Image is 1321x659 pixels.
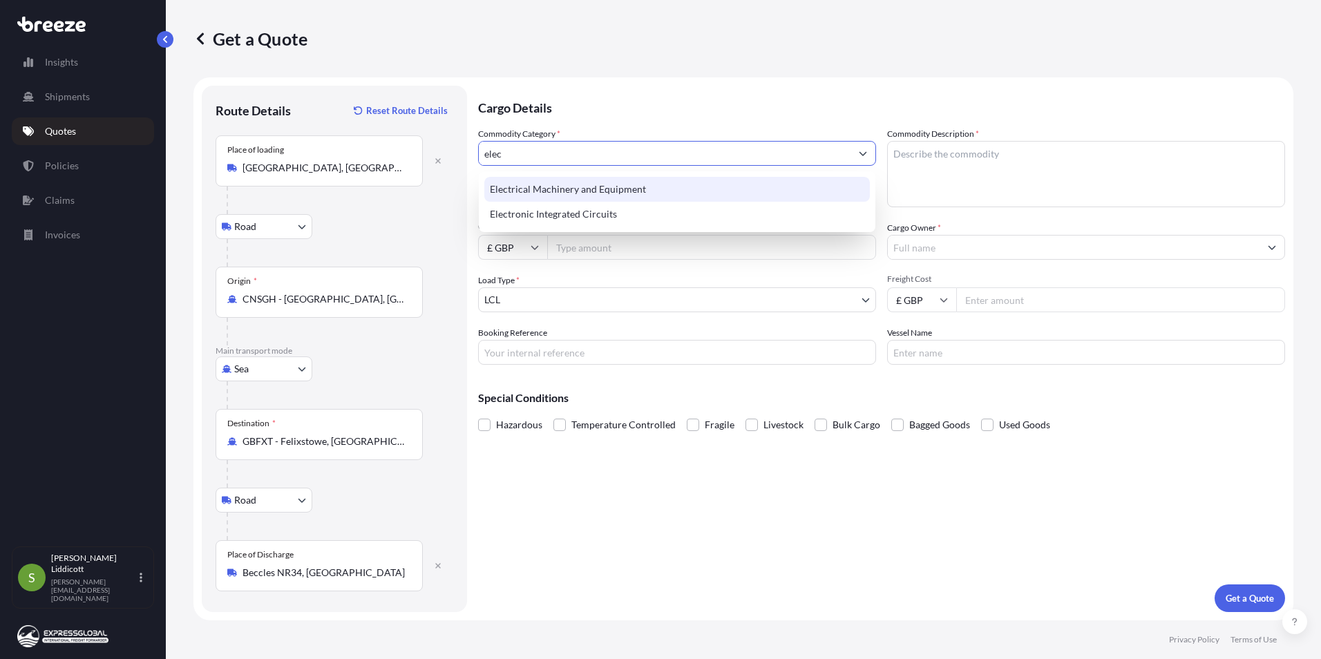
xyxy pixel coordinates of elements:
[1230,634,1277,645] p: Terms of Use
[887,326,932,340] label: Vessel Name
[484,202,870,227] div: Electronic Integrated Circuits
[45,124,76,138] p: Quotes
[216,345,453,356] p: Main transport mode
[45,159,79,173] p: Policies
[366,104,448,117] p: Reset Route Details
[478,340,876,365] input: Your internal reference
[243,566,406,580] input: Place of Discharge
[484,177,870,202] div: Electrical Machinery and Equipment
[888,235,1260,260] input: Full name
[887,221,941,235] label: Cargo Owner
[763,414,804,435] span: Livestock
[45,193,75,207] p: Claims
[28,571,35,584] span: S
[478,127,560,141] label: Commodity Category
[234,220,256,233] span: Road
[479,141,850,166] input: Select a commodity type
[51,553,137,575] p: [PERSON_NAME] Liddicott
[243,434,406,448] input: Destination
[45,228,80,242] p: Invoices
[216,102,291,119] p: Route Details
[227,549,294,560] div: Place of Discharge
[571,414,676,435] span: Temperature Controlled
[909,414,970,435] span: Bagged Goods
[887,340,1285,365] input: Enter name
[216,356,312,381] button: Select transport
[484,293,500,307] span: LCL
[999,414,1050,435] span: Used Goods
[478,274,520,287] span: Load Type
[227,144,284,155] div: Place of loading
[478,392,1285,403] p: Special Conditions
[478,221,876,232] span: Commodity Value
[51,577,137,602] p: [PERSON_NAME][EMAIL_ADDRESS][DOMAIN_NAME]
[243,292,406,306] input: Origin
[216,488,312,513] button: Select transport
[234,362,249,376] span: Sea
[17,625,108,647] img: organization-logo
[887,274,1285,285] span: Freight Cost
[956,287,1285,312] input: Enter amount
[478,326,547,340] label: Booking Reference
[1226,591,1274,605] p: Get a Quote
[216,214,312,239] button: Select transport
[45,90,90,104] p: Shipments
[1260,235,1284,260] button: Show suggestions
[227,276,257,287] div: Origin
[887,127,979,141] label: Commodity Description
[705,414,734,435] span: Fragile
[234,493,256,507] span: Road
[850,141,875,166] button: Show suggestions
[193,28,307,50] p: Get a Quote
[227,418,276,429] div: Destination
[833,414,880,435] span: Bulk Cargo
[484,177,870,227] div: Suggestions
[243,161,406,175] input: Place of loading
[478,86,1285,127] p: Cargo Details
[1169,634,1219,645] p: Privacy Policy
[547,235,876,260] input: Type amount
[496,414,542,435] span: Hazardous
[45,55,78,69] p: Insights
